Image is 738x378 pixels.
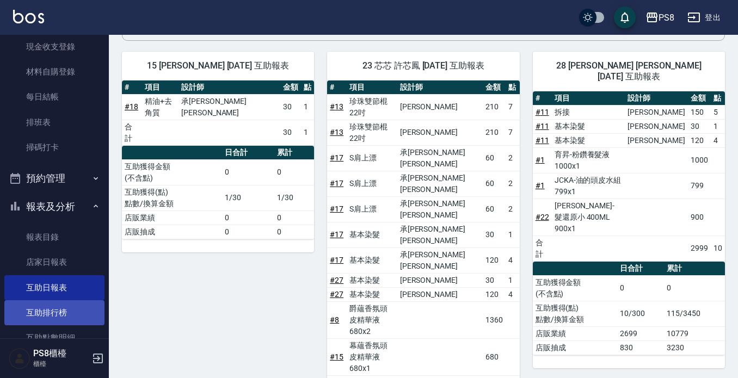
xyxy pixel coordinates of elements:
td: 基本染髮 [347,222,397,247]
td: 基本染髮 [347,273,397,287]
a: #27 [330,290,343,299]
td: 1360 [483,301,506,338]
td: 210 [483,94,506,120]
td: 珍珠雙節棍22吋 [347,94,397,120]
td: 5 [711,105,725,119]
td: 900 [688,199,711,236]
div: PS8 [659,11,674,24]
td: 互助獲得金額 (不含點) [122,159,222,185]
td: 幕蘊香氛頭皮精華液 680x1 [347,338,397,375]
td: 承[PERSON_NAME][PERSON_NAME] [397,171,483,196]
td: 2699 [617,326,665,340]
a: 店家日報表 [4,250,104,275]
a: 掃碼打卡 [4,135,104,160]
td: S肩上漂 [347,171,397,196]
td: 0 [222,225,274,239]
th: 日合計 [617,262,665,276]
th: 金額 [688,91,711,106]
td: 店販業績 [533,326,617,340]
td: 承[PERSON_NAME][PERSON_NAME] [397,247,483,273]
th: 設計師 [397,80,483,95]
td: 互助獲得(點) 點數/換算金額 [533,301,617,326]
a: #13 [330,128,343,137]
td: 1 [506,273,520,287]
a: #11 [536,108,549,116]
td: 0 [664,275,725,301]
td: 互助獲得金額 (不含點) [533,275,617,301]
a: #1 [536,156,545,164]
button: PS8 [641,7,679,29]
td: [PERSON_NAME] [397,94,483,120]
table: a dense table [533,262,725,355]
th: 設計師 [625,91,688,106]
td: 30 [688,119,711,133]
td: 精油+去角質 [142,94,179,120]
td: 0 [274,159,315,185]
th: 累計 [274,146,315,160]
a: #15 [330,352,343,361]
a: 材料自購登錄 [4,59,104,84]
td: 1000 [688,147,711,173]
td: 育昇-粉鑽養髮液 1000x1 [552,147,625,173]
a: 現金收支登錄 [4,34,104,59]
td: 1/30 [274,185,315,210]
td: 0 [274,225,315,239]
td: 0 [274,210,315,225]
td: 120 [688,133,711,147]
td: 30 [483,222,506,247]
a: 互助排行榜 [4,300,104,325]
td: 10779 [664,326,725,340]
td: [PERSON_NAME] [625,119,688,133]
td: 基本染髮 [347,287,397,301]
span: 23 芯芯 許芯鳳 [DATE] 互助報表 [340,60,506,71]
td: 3230 [664,340,725,355]
a: #27 [330,276,343,284]
th: 金額 [280,80,301,95]
td: S肩上漂 [347,145,397,171]
td: 承[PERSON_NAME][PERSON_NAME] [179,94,280,120]
td: 合計 [533,236,552,261]
td: 799 [688,173,711,199]
td: 115/3450 [664,301,725,326]
th: 項目 [347,80,397,95]
td: 承[PERSON_NAME][PERSON_NAME] [397,145,483,171]
td: 830 [617,340,665,355]
img: Logo [13,10,44,23]
td: 2999 [688,236,711,261]
h5: PS8櫃檯 [33,348,89,359]
td: 60 [483,196,506,222]
td: 1 [711,119,725,133]
td: 合計 [122,120,142,145]
th: 點 [711,91,725,106]
td: 2 [506,145,520,171]
a: #22 [536,213,549,221]
td: 互助獲得(點) 點數/換算金額 [122,185,222,210]
td: JCKA-油的頭皮水組 799x1 [552,173,625,199]
td: [PERSON_NAME] [397,287,483,301]
a: #17 [330,256,343,264]
td: 爵蘊香氛頭皮精華液 680x2 [347,301,397,338]
a: 排班表 [4,110,104,135]
td: 基本染髮 [347,247,397,273]
th: 點 [301,80,314,95]
td: 10/300 [617,301,665,326]
a: #17 [330,179,343,188]
button: save [614,7,636,28]
td: 承[PERSON_NAME][PERSON_NAME] [397,196,483,222]
a: 報表目錄 [4,225,104,250]
td: 210 [483,120,506,145]
button: 報表及分析 [4,193,104,221]
td: 7 [506,120,520,145]
td: 680 [483,338,506,375]
td: [PERSON_NAME] [397,273,483,287]
td: 0 [617,275,665,301]
th: 累計 [664,262,725,276]
td: 承[PERSON_NAME][PERSON_NAME] [397,222,483,247]
a: 每日結帳 [4,84,104,109]
button: 預約管理 [4,164,104,193]
th: 項目 [142,80,179,95]
th: 金額 [483,80,506,95]
a: 互助點數明細 [4,325,104,350]
a: #17 [330,205,343,213]
td: 2 [506,196,520,222]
